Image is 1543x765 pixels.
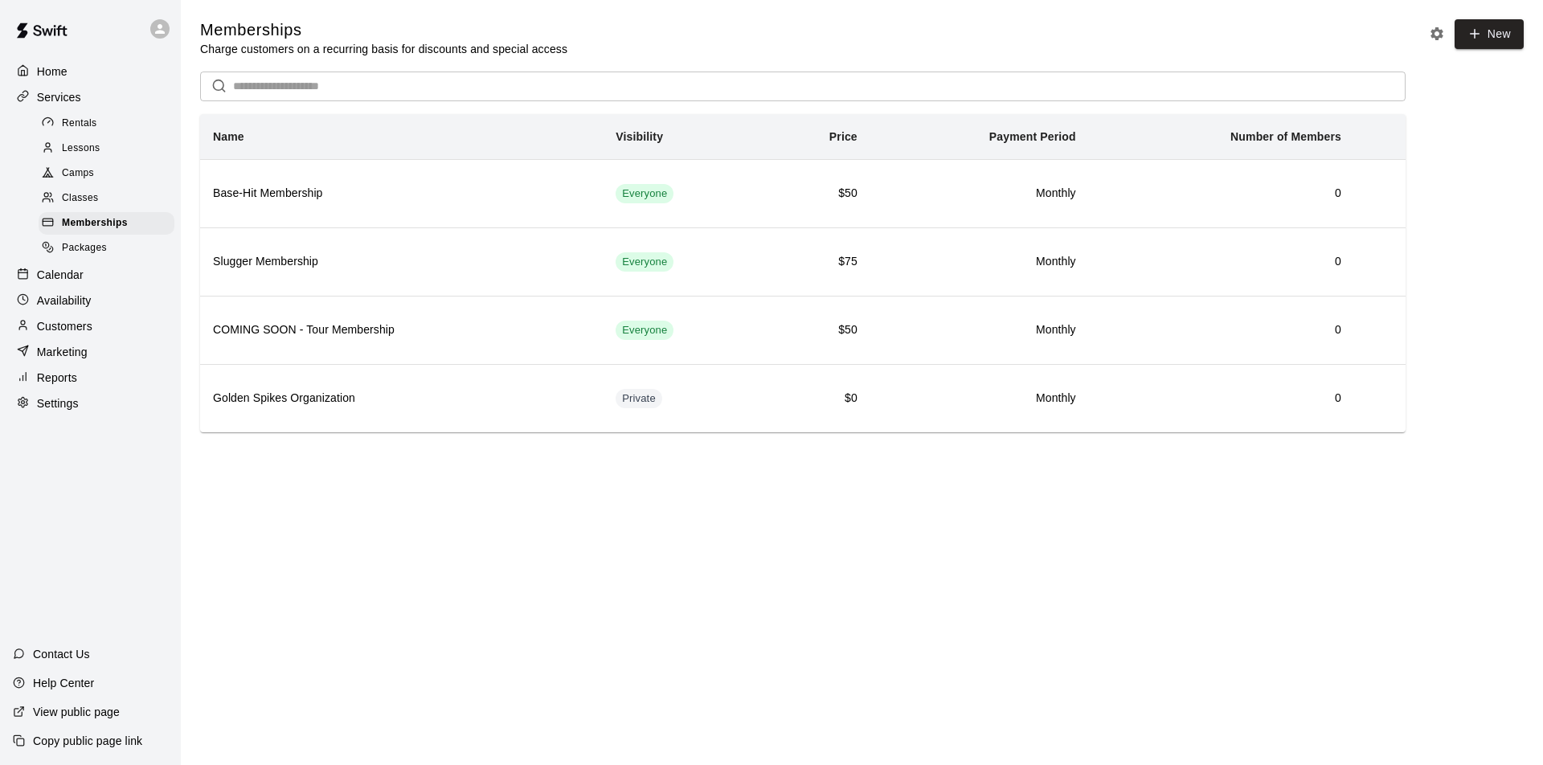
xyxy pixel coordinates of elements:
[213,253,590,271] h6: Slugger Membership
[62,166,94,182] span: Camps
[33,646,90,662] p: Contact Us
[616,389,662,408] div: This membership is hidden from the memberships page
[13,391,168,415] a: Settings
[616,323,673,338] span: Everyone
[779,321,857,339] h6: $50
[33,733,142,749] p: Copy public page link
[1102,390,1341,407] h6: 0
[39,136,181,161] a: Lessons
[616,186,673,202] span: Everyone
[39,186,181,211] a: Classes
[200,114,1406,432] table: simple table
[37,63,68,80] p: Home
[883,390,1076,407] h6: Monthly
[779,185,857,202] h6: $50
[1102,253,1341,271] h6: 0
[39,111,181,136] a: Rentals
[62,190,98,207] span: Classes
[1102,321,1341,339] h6: 0
[13,314,168,338] a: Customers
[39,112,174,135] div: Rentals
[1425,22,1449,46] button: Memberships settings
[39,162,181,186] a: Camps
[62,215,128,231] span: Memberships
[39,212,174,235] div: Memberships
[779,253,857,271] h6: $75
[39,137,174,160] div: Lessons
[200,41,567,57] p: Charge customers on a recurring basis for discounts and special access
[213,321,590,339] h6: COMING SOON - Tour Membership
[213,130,244,143] b: Name
[37,344,88,360] p: Marketing
[883,253,1076,271] h6: Monthly
[37,89,81,105] p: Services
[39,162,174,185] div: Camps
[37,370,77,386] p: Reports
[13,59,168,84] a: Home
[37,267,84,283] p: Calendar
[616,184,673,203] div: This membership is visible to all customers
[13,366,168,390] a: Reports
[616,252,673,272] div: This membership is visible to all customers
[616,130,663,143] b: Visibility
[33,704,120,720] p: View public page
[39,236,181,261] a: Packages
[779,390,857,407] h6: $0
[1230,130,1341,143] b: Number of Members
[39,237,174,260] div: Packages
[62,240,107,256] span: Packages
[39,211,181,236] a: Memberships
[33,675,94,691] p: Help Center
[13,288,168,313] a: Availability
[883,321,1076,339] h6: Monthly
[37,318,92,334] p: Customers
[989,130,1076,143] b: Payment Period
[200,19,567,41] h5: Memberships
[616,255,673,270] span: Everyone
[13,263,168,287] a: Calendar
[1102,185,1341,202] h6: 0
[37,292,92,309] p: Availability
[883,185,1076,202] h6: Monthly
[39,187,174,210] div: Classes
[829,130,857,143] b: Price
[13,85,168,109] a: Services
[213,185,590,202] h6: Base-Hit Membership
[62,141,100,157] span: Lessons
[13,340,168,364] a: Marketing
[213,390,590,407] h6: Golden Spikes Organization
[616,391,662,407] span: Private
[1455,19,1524,49] a: New
[37,395,79,411] p: Settings
[62,116,97,132] span: Rentals
[616,321,673,340] div: This membership is visible to all customers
